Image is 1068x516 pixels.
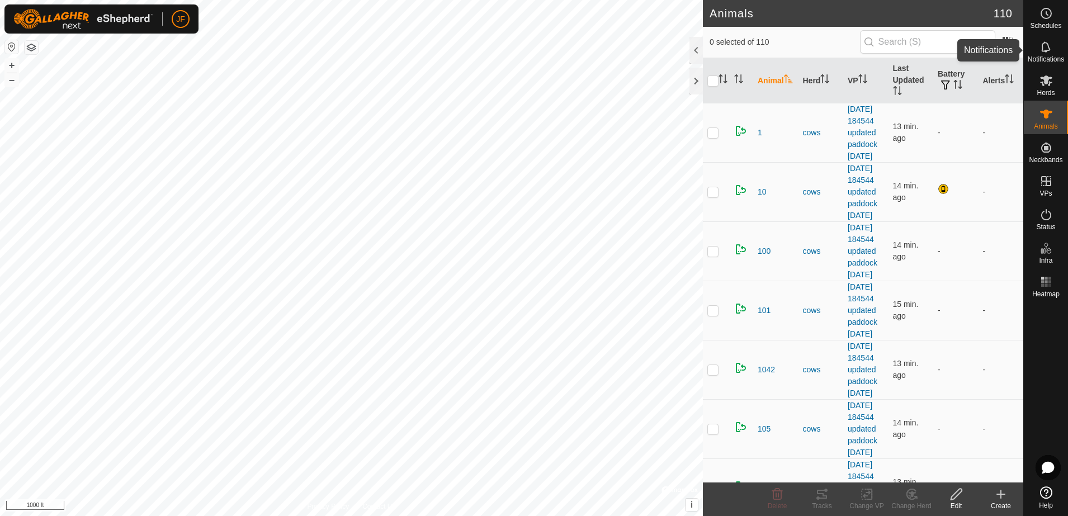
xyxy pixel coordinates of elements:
img: returning on [734,420,748,434]
a: [DATE] 184544 updated paddock [DATE] [848,342,877,397]
a: [DATE] 184544 updated paddock [DATE] [848,164,877,220]
span: Aug 16, 2025, 6:37 AM [893,477,919,498]
img: returning on [734,124,748,138]
span: Delete [768,502,787,510]
span: Notifications [1028,56,1064,63]
img: returning on [734,361,748,375]
td: - [933,221,979,281]
span: Aug 16, 2025, 6:36 AM [893,418,919,439]
a: Contact Us [362,501,395,512]
th: Animal [753,58,798,103]
td: - [933,103,979,162]
td: - [933,340,979,399]
span: Aug 16, 2025, 6:36 AM [893,300,919,320]
p-sorticon: Activate to sort [1005,76,1014,85]
div: cows [803,186,839,198]
div: Create [979,501,1023,511]
a: [DATE] 184544 updated paddock [DATE] [848,401,877,457]
span: VPs [1039,190,1052,197]
td: - [933,281,979,340]
img: returning on [734,183,748,197]
img: returning on [734,302,748,315]
span: 10 [758,186,767,198]
p-sorticon: Activate to sort [719,76,727,85]
a: Help [1024,482,1068,513]
span: 110 [994,5,1012,22]
button: + [5,59,18,72]
div: cows [803,127,839,139]
a: [DATE] 184544 updated paddock [DATE] [848,460,877,516]
div: Tracks [800,501,844,511]
span: i [691,500,693,509]
div: Edit [934,501,979,511]
span: Aug 16, 2025, 6:37 AM [893,359,919,380]
td: - [979,340,1024,399]
th: Last Updated [889,58,934,103]
span: Aug 16, 2025, 6:37 AM [893,240,919,261]
input: Search (S) [860,30,995,54]
td: - [979,221,1024,281]
span: Neckbands [1029,157,1062,163]
div: Change Herd [889,501,934,511]
button: – [5,73,18,87]
span: 105 [758,423,771,435]
span: Infra [1039,257,1052,264]
p-sorticon: Activate to sort [893,88,902,97]
div: cows [803,364,839,376]
th: VP [843,58,889,103]
span: Heatmap [1032,291,1060,297]
button: i [686,499,698,511]
div: cows [803,305,839,316]
span: 1042 [758,364,775,376]
span: 100 [758,245,771,257]
span: Herds [1037,89,1055,96]
button: Reset Map [5,40,18,54]
th: Herd [798,58,844,103]
h2: Animals [710,7,994,20]
p-sorticon: Activate to sort [820,76,829,85]
div: Change VP [844,501,889,511]
td: - [933,399,979,458]
p-sorticon: Activate to sort [734,76,743,85]
img: returning on [734,480,748,493]
span: Animals [1034,123,1058,130]
td: - [979,103,1024,162]
span: Aug 16, 2025, 6:36 AM [893,181,919,202]
span: Aug 16, 2025, 6:37 AM [893,122,919,143]
td: - [979,399,1024,458]
img: returning on [734,243,748,256]
div: cows [803,423,839,435]
p-sorticon: Activate to sort [858,76,867,85]
img: Gallagher Logo [13,9,153,29]
p-sorticon: Activate to sort [784,76,793,85]
span: Status [1036,224,1055,230]
p-sorticon: Activate to sort [953,82,962,91]
span: 1 [758,127,762,139]
span: Help [1039,502,1053,509]
a: [DATE] 184544 updated paddock [DATE] [848,105,877,160]
div: cows [803,245,839,257]
span: 0 selected of 110 [710,36,860,48]
a: [DATE] 184544 updated paddock [DATE] [848,282,877,338]
span: Schedules [1030,22,1061,29]
span: 101 [758,305,771,316]
th: Alerts [979,58,1024,103]
td: - [979,281,1024,340]
th: Battery [933,58,979,103]
a: [DATE] 184544 updated paddock [DATE] [848,223,877,279]
a: Privacy Policy [307,501,349,512]
span: JF [176,13,185,25]
button: Map Layers [25,41,38,54]
td: - [979,162,1024,221]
